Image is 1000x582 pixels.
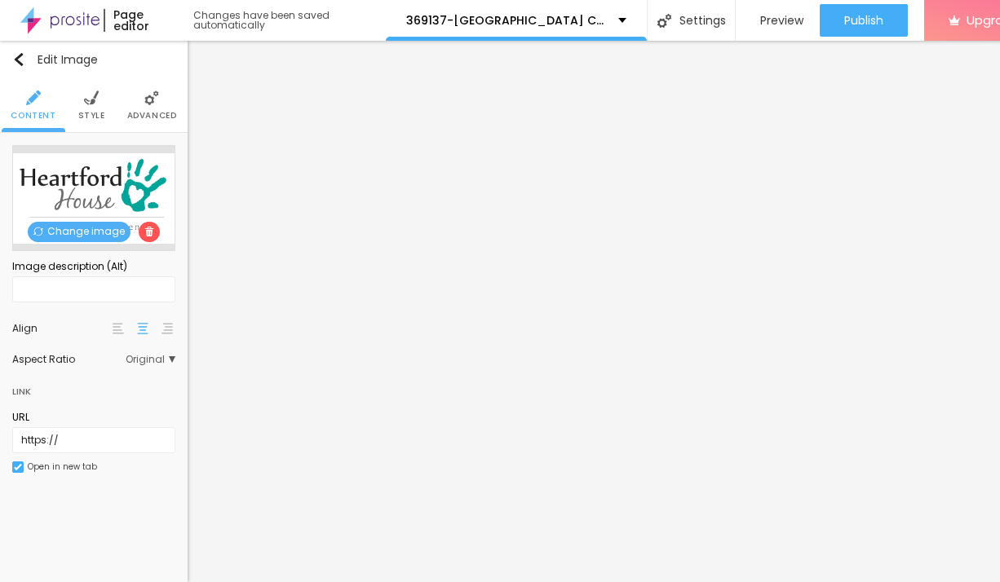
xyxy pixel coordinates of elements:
[657,14,671,28] img: Icone
[12,53,25,66] img: Icone
[12,373,175,402] div: Link
[28,222,131,242] span: Change image
[12,53,98,66] div: Edit Image
[113,323,124,334] img: paragraph-left-align.svg
[33,227,43,236] img: Icone
[137,323,148,334] img: paragraph-center-align.svg
[11,112,55,120] span: Content
[12,410,175,425] div: URL
[84,90,99,105] img: Icone
[12,324,110,333] div: Align
[144,227,154,236] img: Icone
[144,90,159,105] img: Icone
[760,14,803,27] span: Preview
[736,4,820,37] button: Preview
[406,15,606,26] p: 369137-[GEOGRAPHIC_DATA] Child Advocacy Center
[12,382,31,400] div: Link
[26,90,41,105] img: Icone
[127,112,177,120] span: Advanced
[162,323,173,334] img: paragraph-right-align.svg
[78,112,105,120] span: Style
[126,355,175,364] span: Original
[820,4,908,37] button: Publish
[104,9,177,32] div: Page editor
[14,463,22,471] img: Icone
[12,259,175,274] div: Image description (Alt)
[844,14,883,27] span: Publish
[28,463,97,471] div: Open in new tab
[193,11,386,30] div: Changes have been saved automatically
[12,355,126,364] div: Aspect Ratio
